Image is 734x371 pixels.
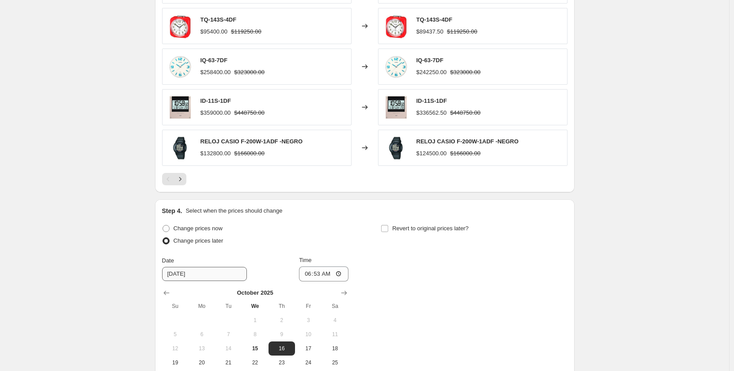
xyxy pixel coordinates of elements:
img: ID-11S-1DF_80x.jpg [383,94,409,120]
button: Thursday October 9 2025 [269,327,295,341]
button: Friday October 24 2025 [295,356,322,370]
button: Show previous month, September 2025 [160,287,173,299]
span: $166000.00 [450,150,481,157]
button: Monday October 6 2025 [189,327,215,341]
span: Sa [325,303,344,310]
span: 19 [166,359,185,366]
span: RELOJ CASIO F-200W-1ADF -NEGRO [416,138,519,145]
span: Change prices now [174,225,223,232]
span: 11 [325,331,344,338]
span: IQ-63-7DF [416,57,443,64]
span: 7 [219,331,238,338]
button: Wednesday October 1 2025 [242,313,268,327]
span: Th [272,303,291,310]
button: Show next month, November 2025 [338,287,350,299]
button: Thursday October 2 2025 [269,313,295,327]
button: Wednesday October 8 2025 [242,327,268,341]
button: Saturday October 4 2025 [322,313,348,327]
span: 21 [219,359,238,366]
nav: Pagination [162,173,186,185]
span: 3 [299,317,318,324]
button: Tuesday October 7 2025 [215,327,242,341]
button: Wednesday October 22 2025 [242,356,268,370]
button: Thursday October 16 2025 [269,341,295,356]
button: Friday October 17 2025 [295,341,322,356]
span: 1 [245,317,265,324]
span: $119250.00 [231,28,261,35]
span: Fr [299,303,318,310]
img: IQ-63-7ADF_80x.jpg [383,53,409,80]
img: IQ-63-7ADF_80x.jpg [167,53,193,80]
button: Tuesday October 21 2025 [215,356,242,370]
button: Next [174,173,186,185]
th: Monday [189,299,215,313]
img: TQ-143S-4DF_80x.jpg [167,13,193,39]
span: 20 [192,359,212,366]
button: Friday October 3 2025 [295,313,322,327]
button: Saturday October 25 2025 [322,356,348,370]
span: $359000.00 [201,109,231,116]
button: Friday October 10 2025 [295,327,322,341]
span: 18 [325,345,344,352]
span: $89437.50 [416,28,443,35]
span: 13 [192,345,212,352]
span: 12 [166,345,185,352]
button: Tuesday October 14 2025 [215,341,242,356]
span: IQ-63-7DF [201,57,227,64]
th: Sunday [162,299,189,313]
button: Today Wednesday October 15 2025 [242,341,268,356]
th: Tuesday [215,299,242,313]
span: $323000.00 [450,69,481,75]
span: Time [299,257,311,263]
span: ID-11S-1DF [201,97,231,104]
button: Monday October 13 2025 [189,341,215,356]
span: $448750.00 [450,109,481,116]
span: 15 [245,345,265,352]
span: Date [162,257,174,264]
span: 10 [299,331,318,338]
span: $124500.00 [416,150,447,157]
th: Thursday [269,299,295,313]
span: 8 [245,331,265,338]
span: $95400.00 [201,28,227,35]
span: TQ-143S-4DF [416,16,453,23]
span: $132800.00 [201,150,231,157]
span: 24 [299,359,318,366]
span: $323000.00 [234,69,265,75]
span: 22 [245,359,265,366]
span: 16 [272,345,291,352]
span: TQ-143S-4DF [201,16,237,23]
span: 17 [299,345,318,352]
button: Saturday October 18 2025 [322,341,348,356]
button: Saturday October 11 2025 [322,327,348,341]
span: We [245,303,265,310]
th: Wednesday [242,299,268,313]
th: Saturday [322,299,348,313]
span: 25 [325,359,344,366]
span: Mo [192,303,212,310]
span: 6 [192,331,212,338]
span: $166000.00 [234,150,265,157]
span: Tu [219,303,238,310]
img: ID-11S-1DF_80x.jpg [167,94,193,120]
span: Su [166,303,185,310]
span: 23 [272,359,291,366]
span: 4 [325,317,344,324]
button: Sunday October 19 2025 [162,356,189,370]
span: $448750.00 [234,109,265,116]
span: 2 [272,317,291,324]
button: Sunday October 5 2025 [162,327,189,341]
img: F-200W-1ADF_c385c13a-38dc-4494-9162-e9cb3982127d_80x.jpg [383,135,409,161]
span: 14 [219,345,238,352]
span: Revert to original prices later? [392,225,469,232]
input: 12:00 [299,266,348,281]
p: Select when the prices should change [185,206,282,215]
h2: Step 4. [162,206,182,215]
th: Friday [295,299,322,313]
img: TQ-143S-4DF_80x.jpg [383,13,409,39]
span: Change prices later [174,237,223,244]
span: $258400.00 [201,69,231,75]
span: $119250.00 [447,28,477,35]
span: $336562.50 [416,109,447,116]
button: Sunday October 12 2025 [162,341,189,356]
